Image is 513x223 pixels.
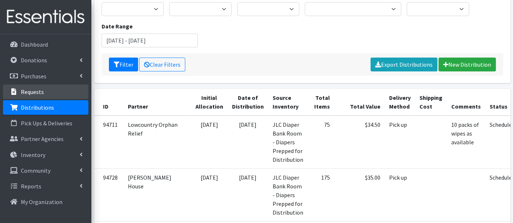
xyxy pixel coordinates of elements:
[268,116,308,169] td: JLC Diaper Bank Room - Diapers Prepped for Distribution
[3,5,88,29] img: HumanEssentials
[334,168,385,221] td: $35.00
[102,34,198,47] input: January 1, 2011 - December 31, 2011
[123,116,191,169] td: Lowcountry Orphan Relief
[3,53,88,67] a: Donations
[21,183,41,190] p: Reports
[334,116,385,169] td: $34.50
[21,135,64,142] p: Partner Agencies
[228,89,268,116] th: Date of Distribution
[3,179,88,193] a: Reports
[308,116,334,169] td: 75
[21,73,46,80] p: Purchases
[102,22,133,31] label: Date Range
[94,89,123,116] th: ID
[191,168,228,221] td: [DATE]
[94,168,123,221] td: 94728
[109,58,138,71] button: Filter
[21,120,72,127] p: Pick Ups & Deliveries
[308,168,334,221] td: 175
[415,89,447,116] th: Shipping Cost
[385,89,415,116] th: Delivery Method
[139,58,185,71] a: Clear Filters
[447,89,485,116] th: Comments
[21,88,44,95] p: Requests
[191,116,228,169] td: [DATE]
[268,168,308,221] td: JLC Diaper Bank Room - Diapers Prepped for Distribution
[21,167,50,174] p: Community
[334,89,385,116] th: Total Value
[385,116,415,169] td: Pick up
[94,116,123,169] td: 94711
[447,116,485,169] td: 10 packs of wipes as available
[21,56,47,64] p: Donations
[3,85,88,99] a: Requests
[3,69,88,83] a: Purchases
[3,100,88,115] a: Distributions
[3,132,88,146] a: Partner Agencies
[21,198,62,206] p: My Organization
[21,104,54,111] p: Distributions
[228,116,268,169] td: [DATE]
[308,89,334,116] th: Total Items
[3,37,88,52] a: Dashboard
[3,148,88,162] a: Inventory
[438,58,496,71] a: New Distribution
[21,41,48,48] p: Dashboard
[3,195,88,209] a: My Organization
[123,168,191,221] td: [PERSON_NAME] House
[21,151,45,159] p: Inventory
[370,58,437,71] a: Export Distributions
[3,163,88,178] a: Community
[228,168,268,221] td: [DATE]
[385,168,415,221] td: Pick up
[123,89,191,116] th: Partner
[3,116,88,130] a: Pick Ups & Deliveries
[268,89,308,116] th: Source Inventory
[191,89,228,116] th: Initial Allocation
